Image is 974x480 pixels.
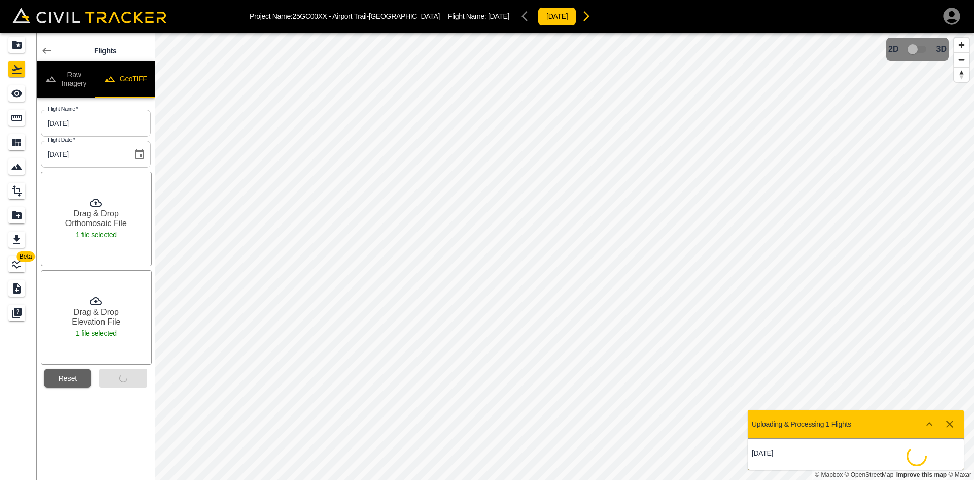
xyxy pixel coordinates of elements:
[250,12,440,20] p: Project Name: 25GC00XX - Airport Trail-[GEOGRAPHIC_DATA]
[845,471,894,478] a: OpenStreetMap
[954,38,969,52] button: Zoom in
[488,12,509,20] span: [DATE]
[896,471,947,478] a: Map feedback
[954,52,969,67] button: Zoom out
[155,33,974,480] canvas: Map
[903,40,932,59] span: 3D model not uploaded yet
[752,420,851,428] p: Uploading & Processing 1 Flights
[538,7,576,26] button: [DATE]
[907,446,927,466] span: Processing
[752,449,856,457] p: [DATE]
[888,45,898,54] span: 2D
[815,471,843,478] a: Mapbox
[948,471,971,478] a: Maxar
[448,12,509,20] p: Flight Name:
[919,414,940,434] button: Show more
[936,45,947,54] span: 3D
[954,67,969,82] button: Reset bearing to north
[12,8,166,23] img: Civil Tracker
